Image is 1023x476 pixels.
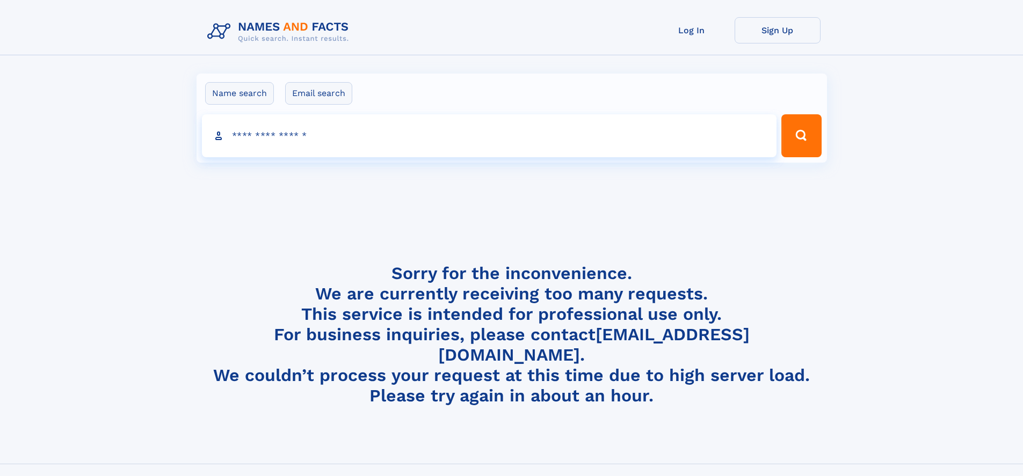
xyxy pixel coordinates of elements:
[735,17,821,43] a: Sign Up
[781,114,821,157] button: Search Button
[438,324,750,365] a: [EMAIL_ADDRESS][DOMAIN_NAME]
[203,263,821,406] h4: Sorry for the inconvenience. We are currently receiving too many requests. This service is intend...
[203,17,358,46] img: Logo Names and Facts
[202,114,777,157] input: search input
[205,82,274,105] label: Name search
[649,17,735,43] a: Log In
[285,82,352,105] label: Email search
